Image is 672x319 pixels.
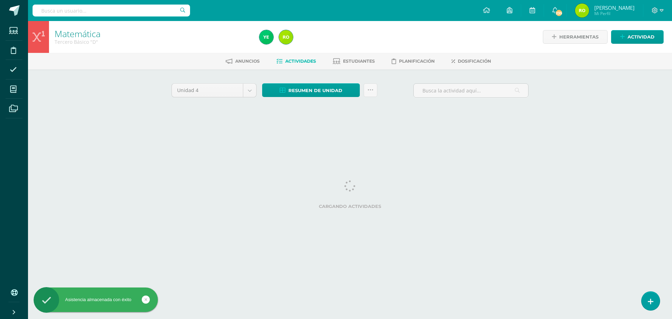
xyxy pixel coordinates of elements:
span: Herramientas [559,30,598,43]
div: Tercero Básico 'D' [55,39,251,45]
span: [PERSON_NAME] [594,4,635,11]
a: Estudiantes [333,56,375,67]
span: Actividad [628,30,654,43]
span: Dosificación [458,58,491,64]
a: Dosificación [451,56,491,67]
a: Matemática [55,28,100,40]
h1: Matemática [55,29,251,39]
span: 235 [555,9,563,17]
a: Planificación [392,56,435,67]
a: Anuncios [226,56,260,67]
a: Resumen de unidad [262,83,360,97]
input: Busca la actividad aquí... [414,84,528,97]
span: Actividades [285,58,316,64]
img: c4cc1f8eb4ce2c7ab2e79f8195609c16.png [575,4,589,18]
span: Anuncios [235,58,260,64]
div: Asistencia almacenada con éxito [34,297,158,303]
a: Actividades [276,56,316,67]
span: Planificación [399,58,435,64]
span: Estudiantes [343,58,375,64]
span: Resumen de unidad [288,84,342,97]
img: c4cc1f8eb4ce2c7ab2e79f8195609c16.png [279,30,293,44]
a: Actividad [611,30,664,44]
span: Mi Perfil [594,11,635,16]
a: Herramientas [543,30,608,44]
a: Unidad 4 [172,84,256,97]
span: Unidad 4 [177,84,238,97]
input: Busca un usuario... [33,5,190,16]
label: Cargando actividades [171,204,528,209]
img: 6fd3bd7d6e4834e5979ff6a5032b647c.png [259,30,273,44]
